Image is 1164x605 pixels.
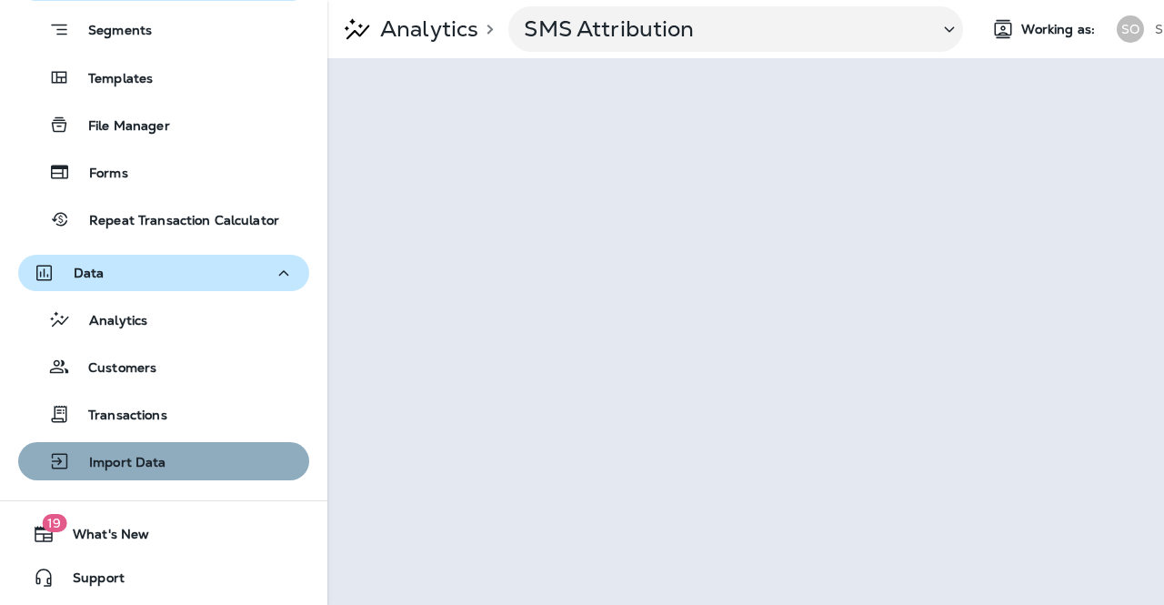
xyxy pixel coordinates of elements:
[524,15,924,43] p: SMS Attribution
[18,442,309,480] button: Import Data
[1021,22,1099,37] span: Working as:
[18,255,309,291] button: Data
[18,58,309,96] button: Templates
[18,300,309,338] button: Analytics
[478,22,494,36] p: >
[70,408,167,425] p: Transactions
[18,106,309,144] button: File Manager
[70,71,153,88] p: Templates
[55,527,149,549] span: What's New
[18,200,309,238] button: Repeat Transaction Calculator
[18,10,309,49] button: Segments
[18,516,309,552] button: 19What's New
[74,266,105,280] p: Data
[18,560,309,596] button: Support
[55,570,125,592] span: Support
[18,348,309,386] button: Customers
[18,395,309,433] button: Transactions
[71,313,147,330] p: Analytics
[42,514,66,532] span: 19
[71,166,128,183] p: Forms
[70,360,156,378] p: Customers
[71,455,166,472] p: Import Data
[70,118,170,136] p: File Manager
[70,23,152,41] p: Segments
[18,153,309,191] button: Forms
[1117,15,1144,43] div: SO
[71,213,279,230] p: Repeat Transaction Calculator
[373,15,478,43] p: Analytics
